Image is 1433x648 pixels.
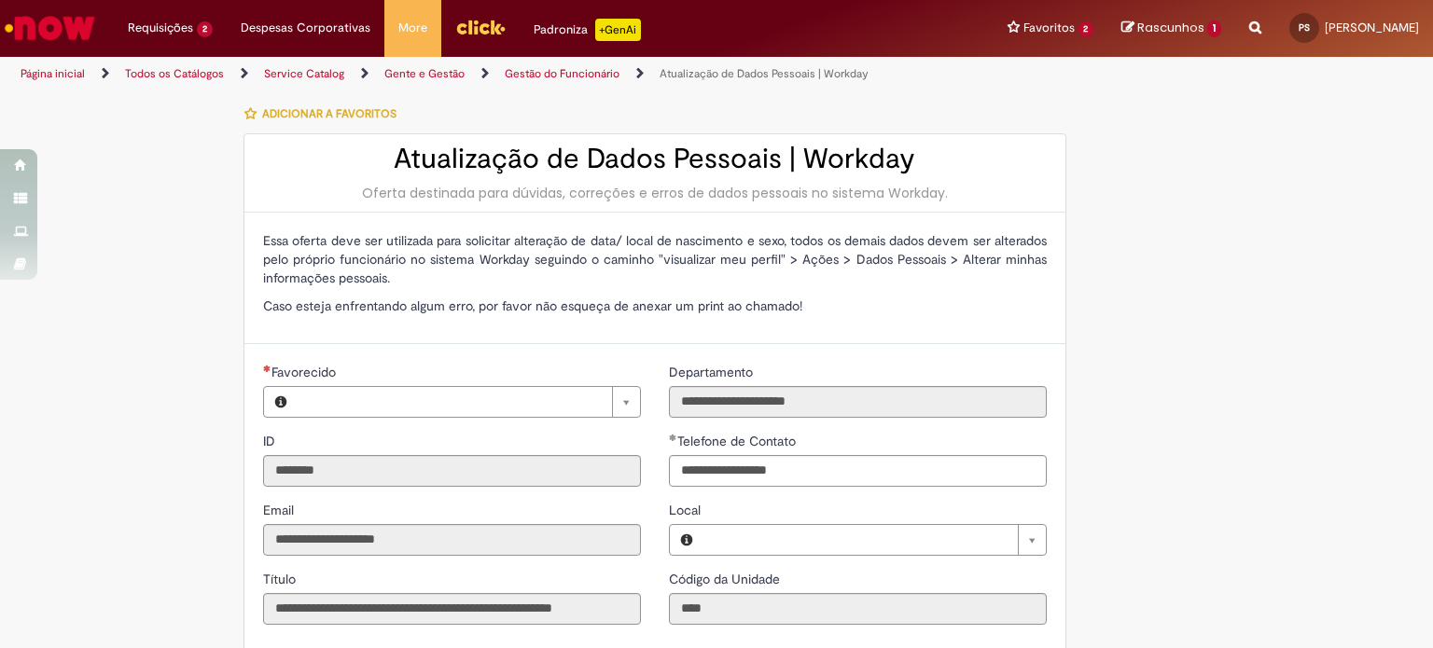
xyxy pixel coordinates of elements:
[241,19,370,37] span: Despesas Corporativas
[298,387,640,417] a: Limpar campo Favorecido
[264,66,344,81] a: Service Catalog
[505,66,619,81] a: Gestão do Funcionário
[21,66,85,81] a: Página inicial
[677,433,800,449] span: Telefone de Contato
[263,365,271,372] span: Necessários
[669,434,677,441] span: Obrigatório Preenchido
[1299,21,1310,34] span: PS
[263,231,1047,287] p: Essa oferta deve ser utilizada para solicitar alteração de data/ local de nascimento e sexo, todo...
[2,9,98,47] img: ServiceNow
[197,21,213,37] span: 2
[263,501,298,519] label: Somente leitura - Email
[263,433,279,449] span: Somente leitura - ID
[1137,19,1204,36] span: Rascunhos
[128,19,193,37] span: Requisições
[1325,20,1419,35] span: [PERSON_NAME]
[263,502,298,518] span: Somente leitura - Email
[243,94,407,133] button: Adicionar a Favoritos
[263,432,279,450] label: Somente leitura - ID
[263,524,641,556] input: Email
[534,19,641,41] div: Padroniza
[660,66,869,81] a: Atualização de Dados Pessoais | Workday
[669,455,1047,487] input: Telefone de Contato
[455,13,506,41] img: click_logo_yellow_360x200.png
[669,571,784,587] span: Somente leitura - Código da Unidade
[669,593,1047,625] input: Código da Unidade
[703,525,1046,555] a: Limpar campo Local
[669,363,757,381] label: Somente leitura - Departamento
[263,144,1047,174] h2: Atualização de Dados Pessoais | Workday
[398,19,427,37] span: More
[669,570,784,588] label: Somente leitura - Código da Unidade
[264,387,298,417] button: Favorecido, Visualizar este registro
[670,525,703,555] button: Local, Visualizar este registro
[263,184,1047,202] div: Oferta destinada para dúvidas, correções e erros de dados pessoais no sistema Workday.
[262,106,397,121] span: Adicionar a Favoritos
[384,66,465,81] a: Gente e Gestão
[263,296,1047,315] p: Caso esteja enfrentando algum erro, por favor não esqueça de anexar um print ao chamado!
[14,57,941,91] ul: Trilhas de página
[669,502,704,518] span: Local
[595,19,641,41] p: +GenAi
[125,66,224,81] a: Todos os Catálogos
[263,570,299,588] label: Somente leitura - Título
[1207,21,1221,37] span: 1
[669,386,1047,418] input: Departamento
[263,571,299,587] span: Somente leitura - Título
[271,364,340,380] span: Necessários - Favorecido
[263,593,641,625] input: Título
[669,364,757,380] span: Somente leitura - Departamento
[1023,19,1075,37] span: Favoritos
[1078,21,1094,37] span: 2
[263,455,641,487] input: ID
[1121,20,1221,37] a: Rascunhos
